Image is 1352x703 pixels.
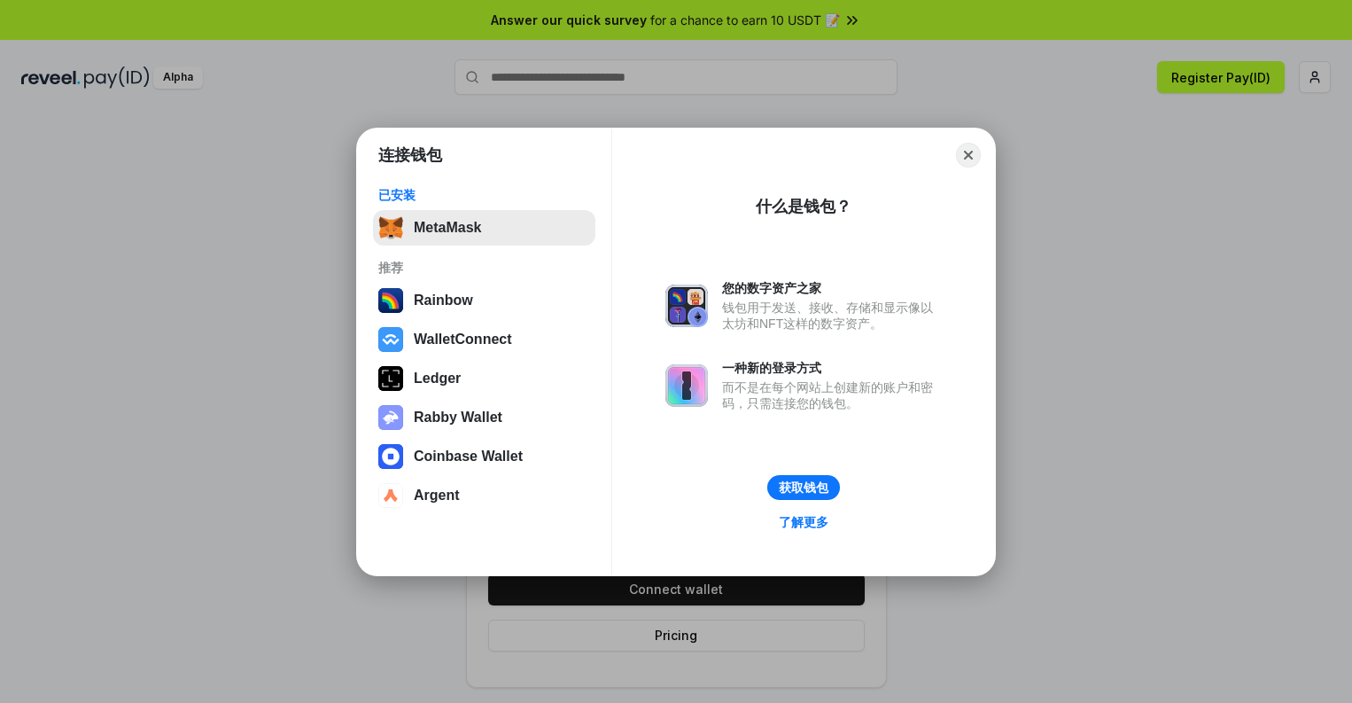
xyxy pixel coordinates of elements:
div: MetaMask [414,220,481,236]
div: 您的数字资产之家 [722,280,942,296]
img: svg+xml,%3Csvg%20width%3D%2228%22%20height%3D%2228%22%20viewBox%3D%220%200%2028%2028%22%20fill%3D... [378,444,403,469]
img: svg+xml,%3Csvg%20xmlns%3D%22http%3A%2F%2Fwww.w3.org%2F2000%2Fsvg%22%20fill%3D%22none%22%20viewBox... [665,364,708,407]
div: Ledger [414,371,461,387]
div: 了解更多 [779,514,828,530]
a: 了解更多 [768,511,839,534]
img: svg+xml,%3Csvg%20width%3D%22120%22%20height%3D%22120%22%20viewBox%3D%220%200%20120%20120%22%20fil... [378,288,403,313]
button: MetaMask [373,210,595,246]
button: Close [956,143,981,168]
button: Ledger [373,361,595,396]
div: Argent [414,488,460,504]
button: WalletConnect [373,322,595,357]
img: svg+xml,%3Csvg%20width%3D%2228%22%20height%3D%2228%22%20viewBox%3D%220%200%2028%2028%22%20fill%3D... [378,327,403,352]
img: svg+xml,%3Csvg%20fill%3D%22none%22%20height%3D%2233%22%20viewBox%3D%220%200%2035%2033%22%20width%... [378,215,403,240]
div: Coinbase Wallet [414,449,523,465]
div: 获取钱包 [779,480,828,496]
img: svg+xml,%3Csvg%20width%3D%2228%22%20height%3D%2228%22%20viewBox%3D%220%200%2028%2028%22%20fill%3D... [378,483,403,508]
button: Rabby Wallet [373,400,595,435]
button: Rainbow [373,283,595,318]
div: Rabby Wallet [414,410,502,426]
div: Rainbow [414,293,473,309]
img: svg+xml,%3Csvg%20xmlns%3D%22http%3A%2F%2Fwww.w3.org%2F2000%2Fsvg%22%20fill%3D%22none%22%20viewBox... [378,405,403,430]
button: Argent [373,478,595,513]
div: 推荐 [378,260,590,276]
img: svg+xml,%3Csvg%20xmlns%3D%22http%3A%2F%2Fwww.w3.org%2F2000%2Fsvg%22%20width%3D%2228%22%20height%3... [378,366,403,391]
div: 钱包用于发送、接收、存储和显示像以太坊和NFT这样的数字资产。 [722,300,942,332]
div: 而不是在每个网站上创建新的账户和密码，只需连接您的钱包。 [722,379,942,411]
img: svg+xml,%3Csvg%20xmlns%3D%22http%3A%2F%2Fwww.w3.org%2F2000%2Fsvg%22%20fill%3D%22none%22%20viewBox... [665,285,708,327]
div: 一种新的登录方式 [722,360,942,376]
div: WalletConnect [414,332,512,348]
button: 获取钱包 [767,475,840,500]
button: Coinbase Wallet [373,439,595,474]
h1: 连接钱包 [378,145,442,166]
div: 已安装 [378,187,590,203]
div: 什么是钱包？ [756,196,851,217]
